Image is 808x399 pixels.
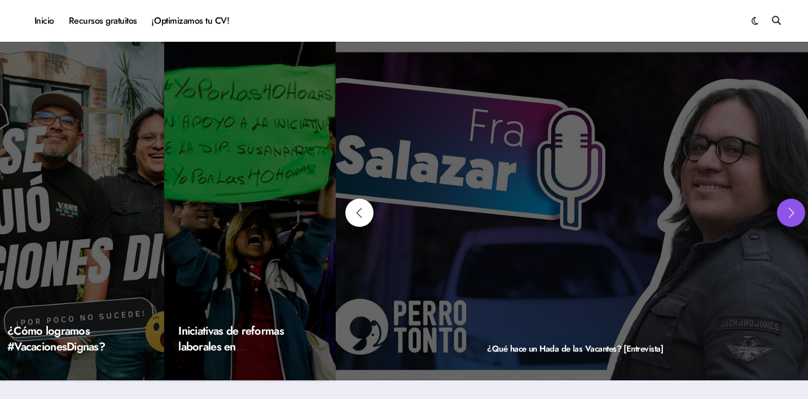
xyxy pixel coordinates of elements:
a: Iniciativas de reformas laborales en [GEOGRAPHIC_DATA] (2023) [178,323,288,387]
div: Next slide [777,199,805,227]
a: Inicio [27,6,62,36]
div: Previous slide [345,199,374,227]
a: ¿Cómo logramos #VacacionesDignas? [7,323,105,355]
a: Recursos gratuitos [62,6,144,36]
a: ¿Qué hace un Hada de las Vacantes? [Entrevista] [487,343,663,355]
a: ¡Optimizamos tu CV! [144,6,236,36]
